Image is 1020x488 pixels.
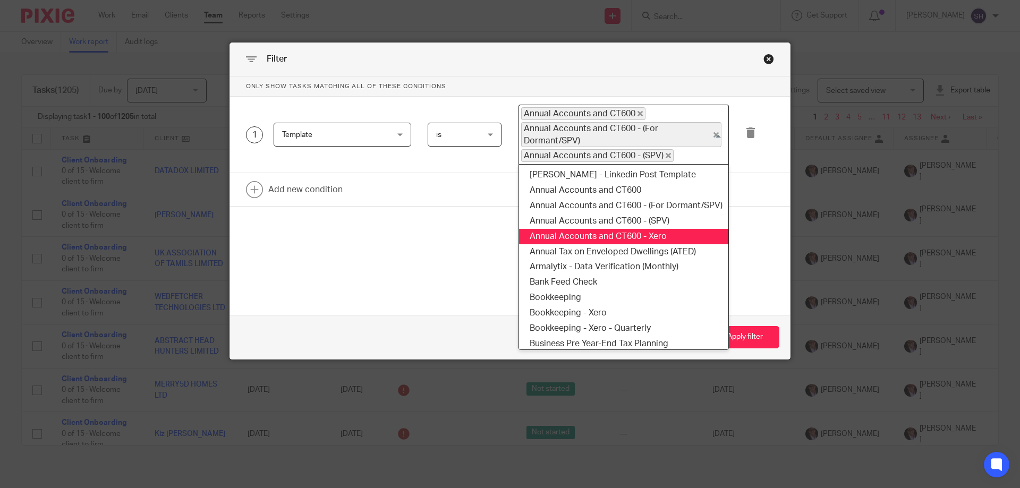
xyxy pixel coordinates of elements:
[521,149,674,162] span: Annual Accounts and CT600 - (SPV)
[519,167,728,183] li: [PERSON_NAME] - Linkedin Post Template
[519,305,728,321] li: Bookkeeping - Xero
[230,76,790,97] p: Only show tasks matching all of these conditions
[521,122,721,147] span: Annual Accounts and CT600 - (For Dormant/SPV)
[436,131,441,139] span: is
[282,131,312,139] span: Template
[519,229,728,244] li: Annual Accounts and CT600 - Xero
[711,326,779,349] button: Apply filter
[666,153,671,158] button: Deselect Annual Accounts and CT600 - (SPV)
[519,198,728,213] li: Annual Accounts and CT600 - (For Dormant/SPV)
[519,336,728,352] li: Business Pre Year-End Tax Planning
[519,321,728,336] li: Bookkeeping - Xero - Quarterly
[521,107,645,120] span: Annual Accounts and CT600
[637,111,643,116] button: Deselect Annual Accounts and CT600
[713,132,719,138] button: Deselect Annual Accounts and CT600 - (For Dormant/SPV)
[519,183,728,198] li: Annual Accounts and CT600
[518,105,729,165] div: Search for option
[519,290,728,305] li: Bookkeeping
[246,126,263,143] div: 1
[519,244,728,260] li: Annual Tax on Enveloped Dwellings (ATED)
[267,55,287,63] span: Filter
[675,149,722,162] input: Search for option
[519,275,728,290] li: Bank Feed Check
[519,213,728,229] li: Annual Accounts and CT600 - (SPV)
[763,54,774,64] div: Close this dialog window
[519,259,728,275] li: Armalytix - Data Verification (Monthly)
